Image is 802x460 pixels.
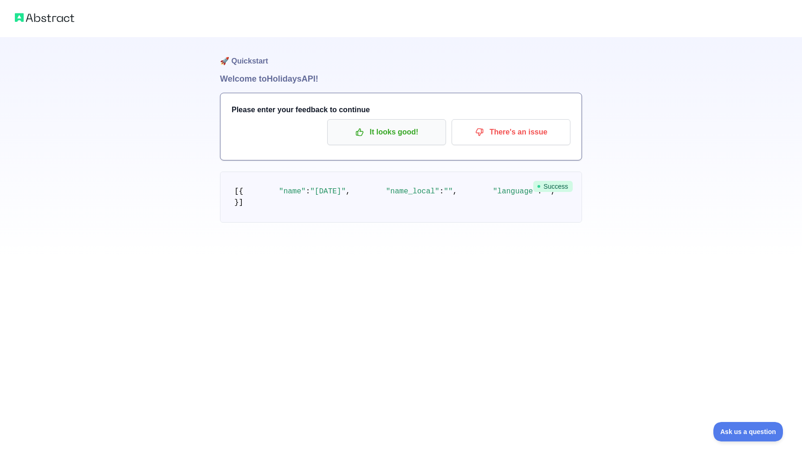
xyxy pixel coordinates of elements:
[452,119,570,145] button: There's an issue
[440,187,444,196] span: :
[310,187,346,196] span: "[DATE]"
[493,187,537,196] span: "language"
[459,124,563,140] p: There's an issue
[232,104,570,115] h3: Please enter your feedback to continue
[386,187,439,196] span: "name_local"
[533,181,573,192] span: Success
[346,187,350,196] span: ,
[279,187,306,196] span: "name"
[15,11,74,24] img: Abstract logo
[713,422,783,441] iframe: Toggle Customer Support
[220,37,582,72] h1: 🚀 Quickstart
[334,124,439,140] p: It looks good!
[327,119,446,145] button: It looks good!
[220,72,582,85] h1: Welcome to Holidays API!
[453,187,458,196] span: ,
[234,187,239,196] span: [
[306,187,310,196] span: :
[444,187,453,196] span: ""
